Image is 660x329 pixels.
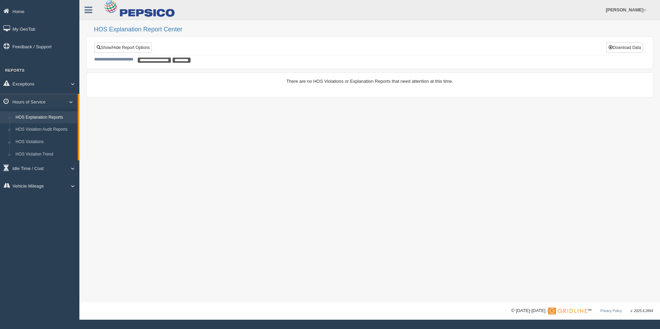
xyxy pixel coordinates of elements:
[95,42,152,53] a: Show/Hide Report Options
[600,309,622,313] a: Privacy Policy
[12,136,78,148] a: HOS Violations
[606,42,643,53] button: Download Data
[94,26,653,33] h2: HOS Explanation Report Center
[12,148,78,161] a: HOS Violation Trend
[94,78,645,84] div: There are no HOS Violations or Explanation Reports that need attention at this time.
[548,308,587,315] img: Gridline
[12,111,78,124] a: HOS Explanation Reports
[511,307,653,315] div: © [DATE]-[DATE] - ™
[631,309,653,313] span: v. 2025.6.2844
[12,123,78,136] a: HOS Violation Audit Reports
